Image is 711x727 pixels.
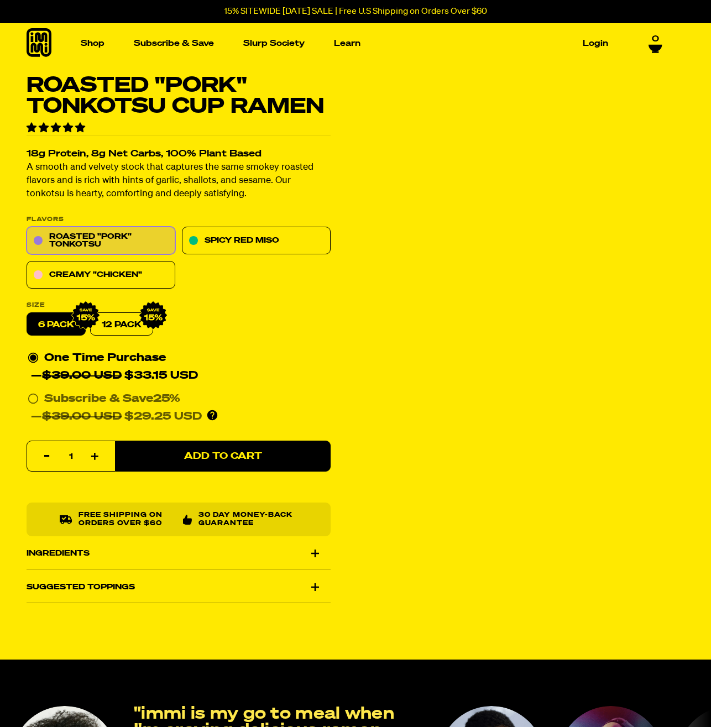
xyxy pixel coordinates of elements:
h2: 18g Protein, 8g Net Carbs, 100% Plant Based [27,150,331,159]
span: 25% [153,394,180,405]
img: IMG_9632.png [139,301,168,330]
div: Suggested Toppings [27,572,331,603]
span: Add to Cart [184,452,262,461]
div: One Time Purchase [28,349,330,385]
a: Spicy Red Miso [182,227,331,255]
button: Add to Cart [115,441,331,472]
h1: Roasted "Pork" Tonkotsu Cup Ramen [27,75,331,117]
div: Ingredients [27,538,331,569]
div: — $33.15 USD [31,367,198,385]
a: Roasted "Pork" Tonkotsu [27,227,175,255]
nav: Main navigation [76,23,613,64]
img: IMG_9632.png [71,301,100,330]
p: 15% SITEWIDE [DATE] SALE | Free U.S Shipping on Orders Over $60 [224,7,487,17]
a: Login [578,35,613,52]
div: Subscribe & Save [44,390,180,408]
p: Free shipping on orders over $60 [79,512,174,528]
label: 6 pack [27,313,86,336]
a: Creamy "Chicken" [27,261,175,289]
a: Subscribe & Save [129,35,218,52]
del: $39.00 USD [42,411,122,422]
a: Slurp Society [239,35,309,52]
p: Flavors [27,217,331,223]
a: 12 Pack [90,313,153,336]
label: Size [27,302,331,308]
span: 4.75 stars [27,123,87,133]
del: $39.00 USD [42,370,122,381]
a: 0 [649,34,662,53]
input: quantity [34,442,108,473]
a: Shop [76,35,109,52]
p: A smooth and velvety stock that captures the same smokey roasted flavors and is rich with hints o... [27,161,331,201]
p: 30 Day Money-Back Guarantee [198,512,297,528]
a: Learn [330,35,365,52]
div: — $29.25 USD [31,408,202,426]
span: 0 [652,34,659,44]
